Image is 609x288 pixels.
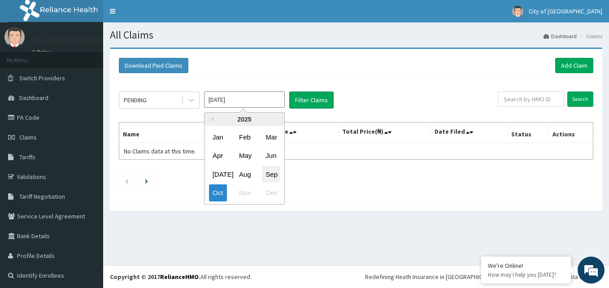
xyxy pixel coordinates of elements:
button: Download Paid Claims [119,58,188,73]
div: Choose January 2025 [209,129,227,145]
button: Filter Claims [289,92,334,109]
button: Previous Year [209,117,213,122]
a: RelianceHMO [160,273,199,281]
p: How may I help you today? [488,271,564,279]
strong: Copyright © 2017 . [110,273,200,281]
span: Tariff Negotiation [19,192,65,201]
p: City of [GEOGRAPHIC_DATA] [31,36,130,44]
span: City of [GEOGRAPHIC_DATA] [529,7,602,15]
input: Search by HMO ID [498,92,564,107]
input: Select Month and Year [204,92,285,108]
div: Choose June 2025 [262,148,280,164]
img: User Image [512,6,523,17]
a: Dashboard [544,32,577,40]
div: Choose March 2025 [262,129,280,145]
div: Choose July 2025 [209,166,227,183]
span: Dashboard [19,94,48,102]
div: PENDING [124,96,147,105]
div: Choose October 2025 [209,185,227,201]
span: Tariffs [19,153,35,161]
a: Previous page [125,177,129,185]
a: Next page [145,177,148,185]
a: Add Claim [555,58,593,73]
footer: All rights reserved. [103,265,609,288]
span: No Claims data at this time. [124,147,196,155]
div: Choose April 2025 [209,148,227,164]
th: Name [119,122,239,143]
div: month 2025-10 [204,128,284,202]
div: Redefining Heath Insurance in [GEOGRAPHIC_DATA] using Telemedicine and Data Science! [365,272,602,281]
th: Total Price(₦) [338,122,431,143]
div: Choose May 2025 [235,148,253,164]
th: Actions [548,122,593,143]
img: User Image [4,27,25,47]
div: Choose September 2025 [262,166,280,183]
h1: All Claims [110,29,602,41]
input: Search [567,92,593,107]
div: Choose August 2025 [235,166,253,183]
span: Switch Providers [19,74,65,82]
span: Claims [19,133,37,141]
a: Online [31,49,53,55]
div: 2025 [204,113,284,126]
th: Date Filed [431,122,508,143]
th: Status [507,122,548,143]
div: We're Online! [488,262,564,270]
li: Claims [578,32,602,40]
div: Choose February 2025 [235,129,253,145]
